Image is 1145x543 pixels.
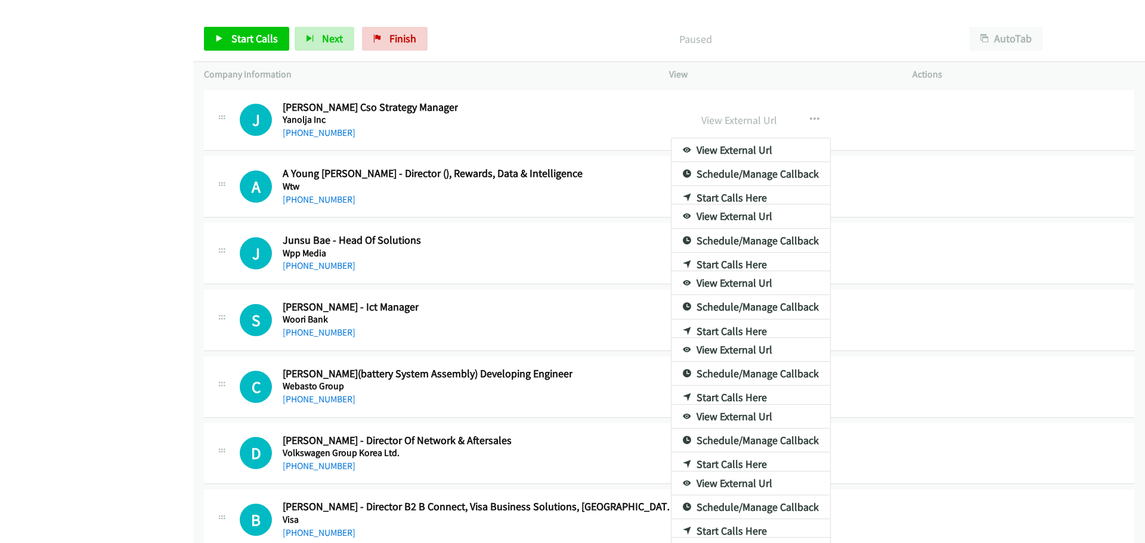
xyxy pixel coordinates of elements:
a: Start Calls Here [671,319,830,343]
a: Schedule/Manage Callback [671,162,830,186]
a: Schedule/Manage Callback [671,362,830,386]
a: Start Calls Here [671,386,830,409]
a: Schedule/Manage Callback [671,429,830,452]
a: View External Url [671,271,830,295]
a: Schedule/Manage Callback [671,495,830,519]
a: Schedule/Manage Callback [671,295,830,319]
a: View External Url [671,405,830,429]
a: Start Calls Here [671,519,830,543]
a: View External Url [671,204,830,228]
a: View External Url [671,471,830,495]
a: Start Calls Here [671,186,830,210]
a: View External Url [671,338,830,362]
a: Start Calls Here [671,253,830,277]
a: Schedule/Manage Callback [671,229,830,253]
a: Start Calls Here [671,452,830,476]
a: View External Url [671,138,830,162]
